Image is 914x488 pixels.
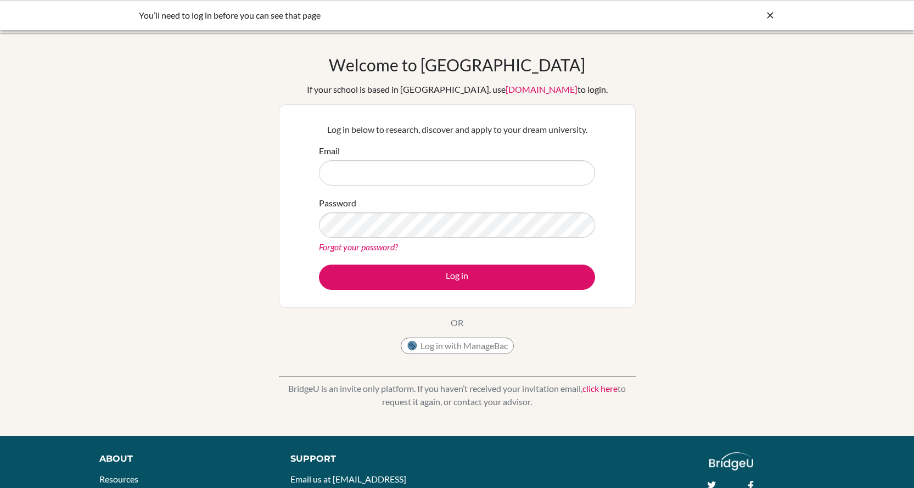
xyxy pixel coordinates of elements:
p: Log in below to research, discover and apply to your dream university. [319,123,595,136]
div: You’ll need to log in before you can see that page [139,9,611,22]
a: click here [582,383,618,394]
a: [DOMAIN_NAME] [506,84,577,94]
a: Forgot your password? [319,242,398,252]
label: Email [319,144,340,158]
div: Support [290,452,445,465]
button: Log in with ManageBac [401,338,514,354]
label: Password [319,197,356,210]
div: If your school is based in [GEOGRAPHIC_DATA], use to login. [307,83,608,96]
p: BridgeU is an invite only platform. If you haven’t received your invitation email, to request it ... [279,382,636,408]
div: About [99,452,266,465]
button: Log in [319,265,595,290]
a: Resources [99,474,138,484]
p: OR [451,316,463,329]
h1: Welcome to [GEOGRAPHIC_DATA] [329,55,585,75]
img: logo_white@2x-f4f0deed5e89b7ecb1c2cc34c3e3d731f90f0f143d5ea2071677605dd97b5244.png [709,452,754,470]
